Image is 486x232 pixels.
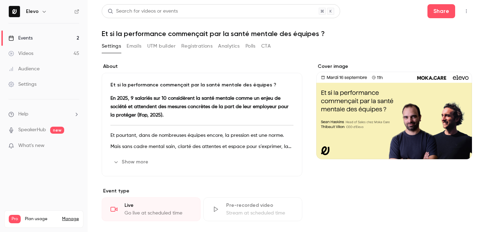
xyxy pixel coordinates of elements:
[18,111,28,118] span: Help
[108,8,178,15] div: Search for videos or events
[9,215,21,223] span: Pro
[8,81,36,88] div: Settings
[316,63,472,159] section: Cover image
[316,63,472,70] label: Cover image
[8,65,40,72] div: Audience
[8,111,79,118] li: help-dropdown-opener
[110,96,289,118] strong: En 2025, 9 salariés sur 10 considèrent la santé mentale comme un enjeu de société et attendent de...
[71,143,79,149] iframe: Noticeable Trigger
[110,131,293,140] p: Et pourtant, dans de nombreuses équipes encore, la pression est une norme.
[110,142,293,151] p: Mais sans cadre mental sain, clarté des attentes et espace pour s’exprimer, la motivation s’effri...
[124,210,192,217] div: Go live at scheduled time
[427,4,455,18] button: Share
[102,63,302,70] label: About
[245,41,256,52] button: Polls
[8,35,33,42] div: Events
[181,41,212,52] button: Registrations
[8,50,33,57] div: Videos
[261,41,271,52] button: CTA
[102,188,302,195] p: Event type
[110,156,153,168] button: Show more
[102,29,472,38] h1: Et si la performance commençait par la santé mentale des équipes ?
[9,6,20,17] img: Elevo
[26,8,39,15] h6: Elevo
[110,82,293,89] p: Et si la performance commençait par la santé mentale des équipes ?
[124,202,192,209] div: Live
[147,41,176,52] button: UTM builder
[18,126,46,134] a: SpeakerHub
[226,210,293,217] div: Stream at scheduled time
[50,127,64,134] span: new
[218,41,240,52] button: Analytics
[127,41,141,52] button: Emails
[62,216,79,222] a: Manage
[226,202,293,209] div: Pre-recorded video
[102,41,121,52] button: Settings
[25,216,58,222] span: Plan usage
[18,142,45,149] span: What's new
[102,197,201,221] div: LiveGo live at scheduled time
[203,197,302,221] div: Pre-recorded videoStream at scheduled time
